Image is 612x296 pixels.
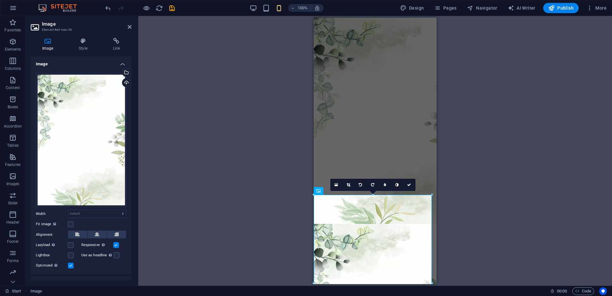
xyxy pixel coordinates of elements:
[4,124,22,129] p: Accordion
[104,4,112,12] i: Undo: Change image (Ctrl+Z)
[5,47,21,52] p: Elements
[36,212,68,216] label: Width
[586,5,607,11] span: More
[104,4,112,12] button: undo
[434,5,456,11] span: Pages
[561,289,562,293] span: :
[7,239,19,244] p: Footer
[36,241,68,249] label: Lazyload
[36,231,68,239] label: Alignment
[156,4,163,12] i: Reload page
[4,28,21,33] p: Favorites
[30,287,42,295] span: Click to select. Double-click to edit
[548,5,574,11] span: Publish
[155,4,163,12] button: reload
[7,143,19,148] p: Tables
[391,179,403,191] a: Greyscale
[379,179,391,191] a: Blur
[4,277,21,283] p: Marketing
[7,258,19,263] p: Forms
[575,287,591,295] span: Code
[398,3,427,13] button: Design
[330,179,342,191] a: Select files from the file manager, stock photos, or upload file(s)
[464,3,500,13] button: Navigator
[8,104,18,110] p: Boxes
[37,4,85,12] img: Editor Logo
[81,251,114,259] label: Use as headline
[550,287,567,295] h6: Session time
[298,4,308,12] h6: 100%
[36,251,68,259] label: Lightbox
[543,3,579,13] button: Publish
[6,181,20,186] p: Images
[355,179,367,191] a: Rotate left 90°
[67,38,101,51] h4: Style
[398,3,427,13] div: Design (Ctrl+Alt+Y)
[168,4,176,12] button: save
[584,3,609,13] button: More
[572,287,594,295] button: Code
[30,287,42,295] nav: breadcrumb
[81,241,113,249] label: Responsive
[505,3,538,13] button: AI Writer
[31,56,132,68] h4: Image
[367,179,379,191] a: Rotate right 90°
[5,66,21,71] p: Columns
[36,262,68,269] label: Optimized
[557,287,567,295] span: 00 00
[400,5,424,11] span: Design
[142,4,150,12] button: Click here to leave preview mode and continue editing
[42,27,119,33] h3: Element #ed-new-26
[467,5,497,11] span: Navigator
[168,4,176,12] i: Save (Ctrl+S)
[342,179,355,191] a: Crop mode
[6,220,19,225] p: Header
[508,5,535,11] span: AI Writer
[431,3,459,13] button: Pages
[5,162,20,167] p: Features
[314,5,320,11] i: On resize automatically adjust zoom level to fit chosen device.
[288,4,311,12] button: 100%
[599,287,607,295] button: Usercentrics
[31,38,67,51] h4: Image
[31,276,132,291] h4: Text Float
[36,220,68,228] label: Fit image
[403,179,415,191] a: Confirm ( Ctrl ⏎ )
[6,85,20,90] p: Content
[36,73,126,207] div: download-G7xTHUfOJfVakyIoJnoGzg.jpeg
[8,201,18,206] p: Slider
[42,21,132,27] h2: Image
[101,38,132,51] h4: Link
[5,287,21,295] a: Click to cancel selection. Double-click to open Pages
